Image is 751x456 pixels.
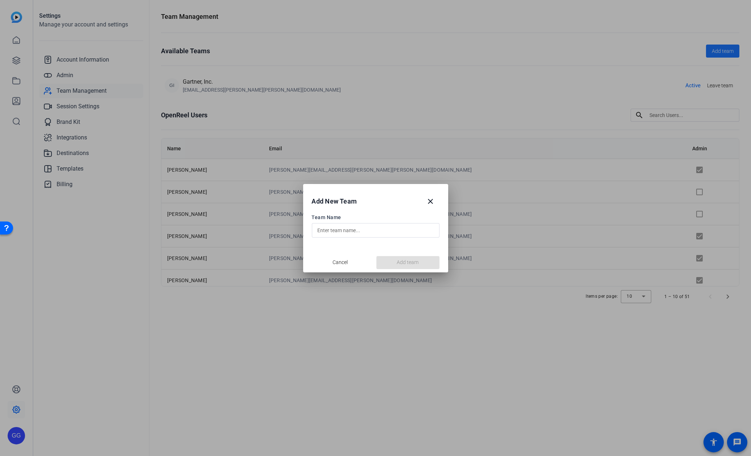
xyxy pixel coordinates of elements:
span: Cancel [333,259,348,266]
button: Cancel [312,256,369,269]
input: Enter team name... [318,226,434,235]
span: Team Name [312,214,440,221]
h1: Add New Team [312,197,357,206]
mat-icon: close [426,197,435,206]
